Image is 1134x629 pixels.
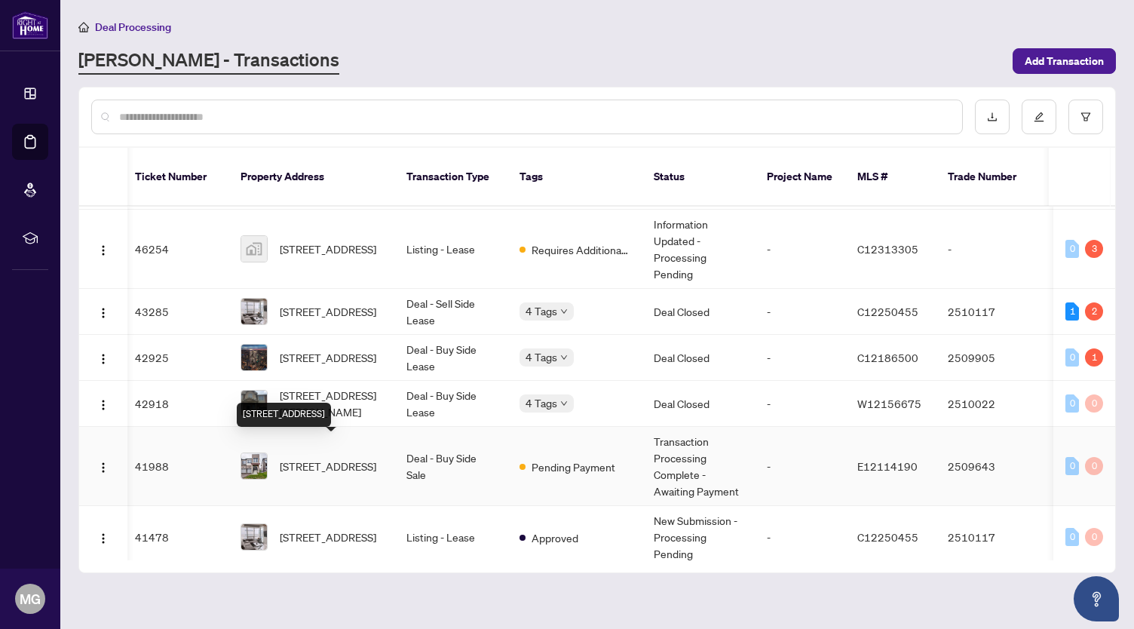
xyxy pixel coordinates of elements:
td: 2509643 [936,427,1041,506]
button: filter [1068,100,1103,134]
td: 2510117 [936,506,1041,569]
td: Deal - Sell Side Lease [394,289,507,335]
button: Add Transaction [1013,48,1116,74]
img: Logo [97,307,109,319]
img: Logo [97,462,109,474]
div: 0 [1065,457,1079,475]
span: C12186500 [857,351,918,364]
span: down [560,354,568,361]
td: 2510022 [936,381,1041,427]
td: Listing - Lease [394,506,507,569]
span: C12313305 [857,242,918,256]
th: Tags [507,148,642,207]
div: 0 [1065,348,1079,367]
button: Logo [91,345,115,370]
button: Logo [91,237,115,261]
span: 4 Tags [526,394,557,412]
td: Deal Closed [642,289,755,335]
span: E12114190 [857,459,918,473]
span: C12250455 [857,530,918,544]
span: edit [1034,112,1044,122]
th: Property Address [228,148,394,207]
img: Logo [97,244,109,256]
span: Pending Payment [532,459,615,475]
div: 2 [1085,302,1103,321]
button: Logo [91,391,115,416]
td: 2509905 [936,335,1041,381]
div: 0 [1065,240,1079,258]
div: 0 [1065,528,1079,546]
td: - [755,289,845,335]
div: 0 [1065,394,1079,413]
img: Logo [97,353,109,365]
span: download [987,112,998,122]
td: 46254 [123,210,228,289]
img: thumbnail-img [241,391,267,416]
button: Logo [91,525,115,549]
span: down [560,400,568,407]
span: [STREET_ADDRESS][PERSON_NAME] [280,387,382,420]
img: Logo [97,399,109,411]
th: Project Name [755,148,845,207]
td: - [755,381,845,427]
img: thumbnail-img [241,524,267,550]
span: 4 Tags [526,348,557,366]
img: logo [12,11,48,39]
button: edit [1022,100,1056,134]
span: [STREET_ADDRESS] [280,458,376,474]
div: 0 [1085,528,1103,546]
td: 42918 [123,381,228,427]
button: Logo [91,454,115,478]
th: Status [642,148,755,207]
span: filter [1080,112,1091,122]
span: W12156675 [857,397,921,410]
div: 1 [1085,348,1103,367]
img: thumbnail-img [241,299,267,324]
span: Deal Processing [95,20,171,34]
span: down [560,308,568,315]
td: New Submission - Processing Pending [642,506,755,569]
button: Open asap [1074,576,1119,621]
td: Deal - Buy Side Lease [394,335,507,381]
td: 41478 [123,506,228,569]
a: [PERSON_NAME] - Transactions [78,48,339,75]
td: - [936,210,1041,289]
td: 42925 [123,335,228,381]
td: Deal Closed [642,335,755,381]
span: 4 Tags [526,302,557,320]
td: - [755,427,845,506]
span: [STREET_ADDRESS] [280,529,376,545]
span: [STREET_ADDRESS] [280,241,376,257]
div: 0 [1085,394,1103,413]
td: Deal - Buy Side Lease [394,381,507,427]
th: Ticket Number [123,148,228,207]
td: 2510117 [936,289,1041,335]
th: Trade Number [936,148,1041,207]
img: thumbnail-img [241,345,267,370]
td: Deal - Buy Side Sale [394,427,507,506]
td: 43285 [123,289,228,335]
th: MLS # [845,148,936,207]
img: thumbnail-img [241,453,267,479]
span: [STREET_ADDRESS] [280,349,376,366]
span: Requires Additional Docs [532,241,630,258]
img: Logo [97,532,109,545]
span: home [78,22,89,32]
img: thumbnail-img [241,236,267,262]
td: - [755,335,845,381]
td: - [755,210,845,289]
div: 3 [1085,240,1103,258]
span: [STREET_ADDRESS] [280,303,376,320]
span: MG [20,588,41,609]
th: Transaction Type [394,148,507,207]
div: 0 [1085,457,1103,475]
button: Logo [91,299,115,324]
td: 41988 [123,427,228,506]
span: C12250455 [857,305,918,318]
td: - [755,506,845,569]
td: Information Updated - Processing Pending [642,210,755,289]
td: Listing - Lease [394,210,507,289]
button: download [975,100,1010,134]
span: Add Transaction [1025,49,1104,73]
td: Transaction Processing Complete - Awaiting Payment [642,427,755,506]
